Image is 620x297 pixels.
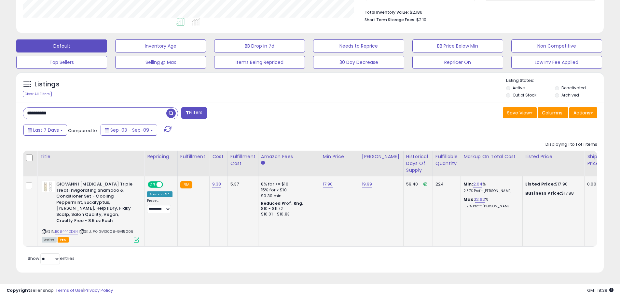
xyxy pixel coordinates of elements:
[365,8,592,16] li: $2,186
[362,181,372,187] a: 19.99
[230,153,255,167] div: Fulfillment Cost
[68,127,98,134] span: Compared to:
[230,181,253,187] div: 5.37
[16,56,107,69] button: Top Sellers
[261,200,304,206] b: Reduced Prof. Rng.
[463,181,517,193] div: %
[313,56,404,69] button: 30 Day Decrease
[463,204,517,209] p: 11.21% Profit [PERSON_NAME]
[525,190,561,196] b: Business Price:
[214,56,305,69] button: Items Being Repriced
[40,153,142,160] div: Title
[365,17,415,22] b: Short Term Storage Fees:
[463,153,520,160] div: Markup on Total Cost
[212,153,225,160] div: Cost
[525,190,579,196] div: $17.88
[261,212,315,217] div: $10.01 - $10.83
[313,39,404,52] button: Needs to Reprice
[323,181,333,187] a: 17.90
[28,255,75,261] span: Show: entries
[162,182,172,187] span: OFF
[587,181,598,187] div: 0.00
[147,191,172,197] div: Amazon AI *
[58,237,69,243] span: FBA
[473,181,483,187] a: 2.64
[412,39,503,52] button: BB Price Below Min
[79,229,133,234] span: | SKU: PK-GV13008-GV15008
[214,39,305,52] button: BB Drop in 7d
[362,153,401,160] div: [PERSON_NAME]
[435,153,458,167] div: Fulfillable Quantity
[463,197,517,209] div: %
[115,56,206,69] button: Selling @ Max
[33,127,59,133] span: Last 7 Days
[261,160,265,166] small: Amazon Fees.
[461,151,523,176] th: The percentage added to the cost of goods (COGS) that forms the calculator for Min & Max prices.
[56,287,83,293] a: Terms of Use
[561,85,586,91] label: Deactivated
[7,287,30,293] strong: Copyright
[412,56,503,69] button: Repricer On
[511,39,602,52] button: Non Competitive
[406,153,430,174] div: Historical Days Of Supply
[16,39,107,52] button: Default
[463,196,475,202] b: Max:
[101,125,157,136] button: Sep-03 - Sep-09
[323,153,356,160] div: Min Price
[561,92,579,98] label: Archived
[542,110,562,116] span: Columns
[463,189,517,193] p: 2.57% Profit [PERSON_NAME]
[435,181,456,187] div: 224
[513,92,536,98] label: Out of Stock
[511,56,602,69] button: Low Inv Fee Applied
[365,9,409,15] b: Total Inventory Value:
[180,181,192,188] small: FBA
[261,193,315,199] div: $0.30 min
[212,181,221,187] a: 9.38
[261,181,315,187] div: 8% for <= $10
[148,182,157,187] span: ON
[7,288,113,294] div: seller snap | |
[42,181,55,192] img: 31IjjpHYGHL._SL40_.jpg
[261,153,317,160] div: Amazon Fees
[181,107,207,119] button: Filters
[34,80,60,89] h5: Listings
[538,107,568,118] button: Columns
[261,187,315,193] div: 15% for > $10
[147,153,175,160] div: Repricing
[416,17,426,23] span: $2.10
[545,141,597,148] div: Displaying 1 to 1 of 1 items
[42,181,139,242] div: ASIN:
[406,181,428,187] div: 59.40
[23,91,52,97] div: Clear All Filters
[525,181,579,187] div: $17.90
[23,125,67,136] button: Last 7 Days
[115,39,206,52] button: Inventory Age
[525,153,582,160] div: Listed Price
[463,181,473,187] b: Min:
[525,181,555,187] b: Listed Price:
[587,153,600,167] div: Ship Price
[147,199,172,213] div: Preset:
[42,237,57,243] span: All listings currently available for purchase on Amazon
[475,196,485,203] a: 12.62
[503,107,537,118] button: Save View
[56,181,135,225] b: GIOVANNI [MEDICAL_DATA] Triple Treat Invigorating Shampoo & Conditioner Set - Cooling Peppermint,...
[180,153,207,160] div: Fulfillment
[84,287,113,293] a: Privacy Policy
[587,287,613,293] span: 2025-09-17 18:39 GMT
[261,206,315,212] div: $10 - $11.72
[55,229,78,234] a: B08444DDB4
[506,78,604,84] p: Listing States:
[110,127,149,133] span: Sep-03 - Sep-09
[569,107,597,118] button: Actions
[513,85,525,91] label: Active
